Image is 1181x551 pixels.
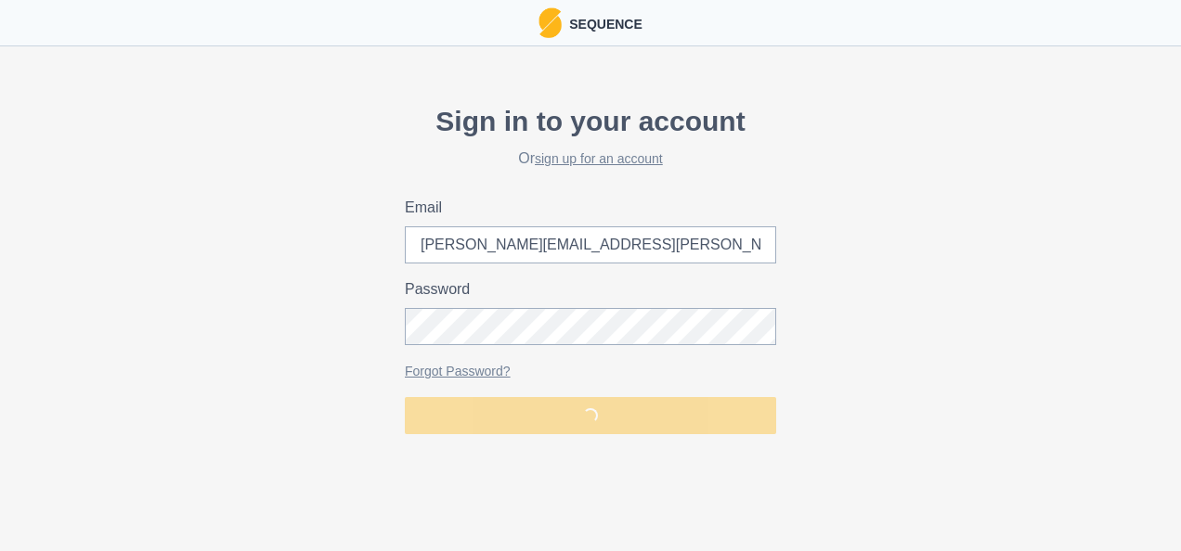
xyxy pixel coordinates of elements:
a: sign up for an account [535,151,663,166]
label: Email [405,197,765,219]
label: Password [405,278,765,301]
img: Logo [539,7,562,38]
p: Sign in to your account [405,100,776,142]
a: LogoSequence [539,7,642,38]
p: Sequence [562,11,642,34]
h2: Or [405,149,776,167]
a: Forgot Password? [405,364,511,378]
